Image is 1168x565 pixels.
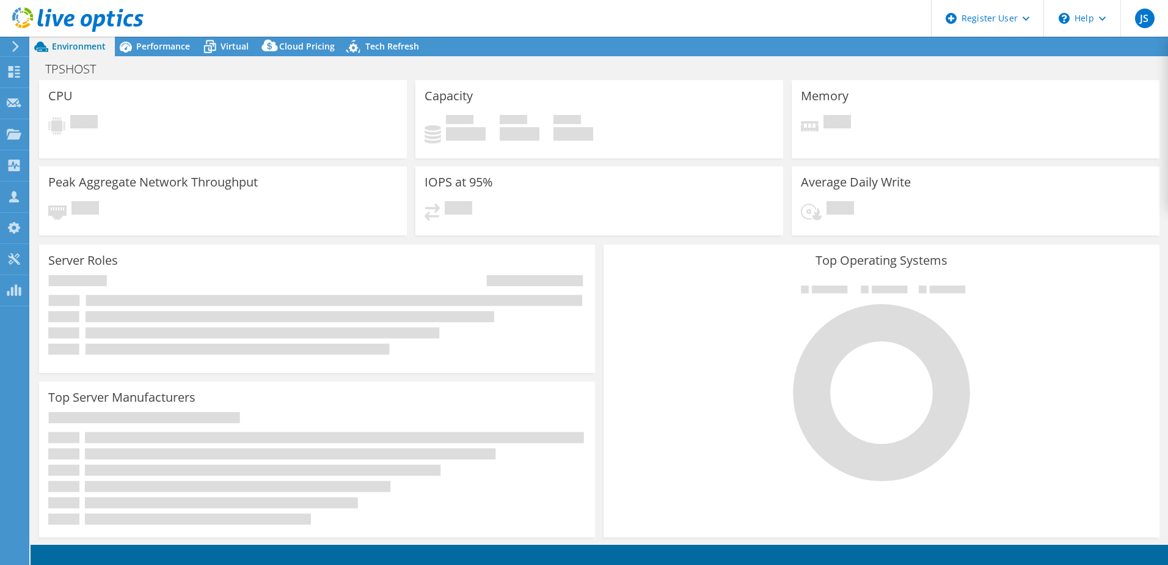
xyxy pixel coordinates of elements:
h3: Top Server Manufacturers [48,391,195,404]
span: Performance [136,40,190,52]
span: Pending [71,201,99,218]
h1: TPSHOST [40,62,115,76]
span: Tech Refresh [365,40,419,52]
span: Pending [823,115,851,131]
h3: Average Daily Write [801,175,911,189]
span: Pending [70,115,98,131]
span: Cloud Pricing [279,40,335,52]
h4: 0 GiB [553,127,593,141]
h4: 0 GiB [500,127,539,141]
svg: \n [1059,13,1070,24]
h3: CPU [48,89,73,103]
h3: Memory [801,89,849,103]
span: Total [553,115,581,127]
h3: IOPS at 95% [425,175,493,189]
span: Used [446,115,473,127]
span: JS [1135,9,1155,28]
span: Pending [827,201,854,218]
h3: Top Operating Systems [613,254,1150,267]
span: Environment [52,40,106,52]
span: Free [500,115,527,127]
h4: 0 GiB [446,127,486,141]
h3: Capacity [425,89,473,103]
span: Pending [445,201,472,218]
h3: Server Roles [48,254,118,267]
span: Virtual [221,40,249,52]
h3: Peak Aggregate Network Throughput [48,175,258,189]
